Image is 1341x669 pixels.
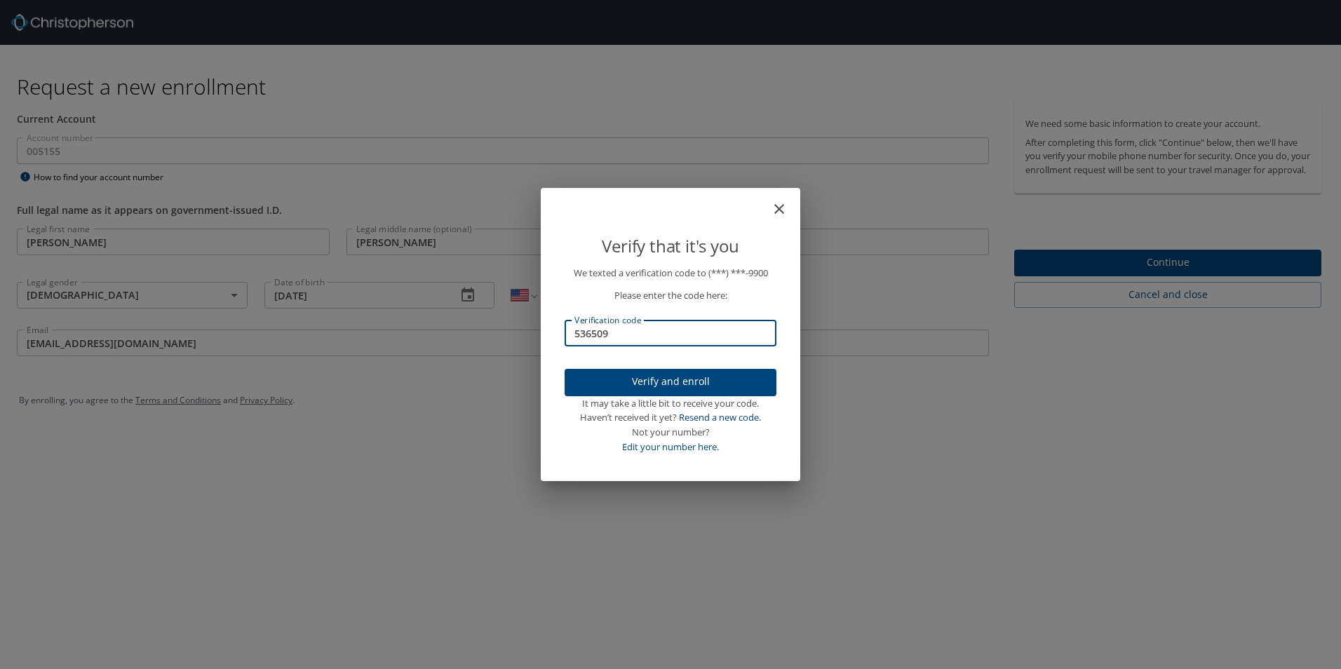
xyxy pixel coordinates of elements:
div: Haven’t received it yet? [565,410,776,425]
span: Verify and enroll [576,373,765,391]
div: It may take a little bit to receive your code. [565,396,776,411]
p: We texted a verification code to (***) ***- 9900 [565,266,776,281]
div: Not your number? [565,425,776,440]
p: Verify that it's you [565,233,776,259]
p: Please enter the code here: [565,288,776,303]
button: close [778,194,795,210]
button: Verify and enroll [565,369,776,396]
a: Resend a new code. [679,411,761,424]
a: Edit your number here. [622,440,719,453]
